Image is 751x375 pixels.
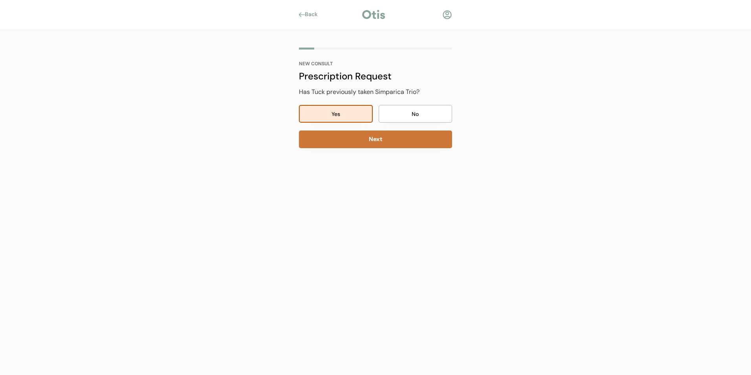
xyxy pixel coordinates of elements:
[305,11,322,18] div: Back
[299,61,452,66] div: NEW CONSULT
[299,69,452,83] div: Prescription Request
[299,87,452,97] div: Has Tuck previously taken Simparica Trio?
[379,105,452,123] button: No
[299,105,373,123] button: Yes
[299,131,452,148] button: Next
